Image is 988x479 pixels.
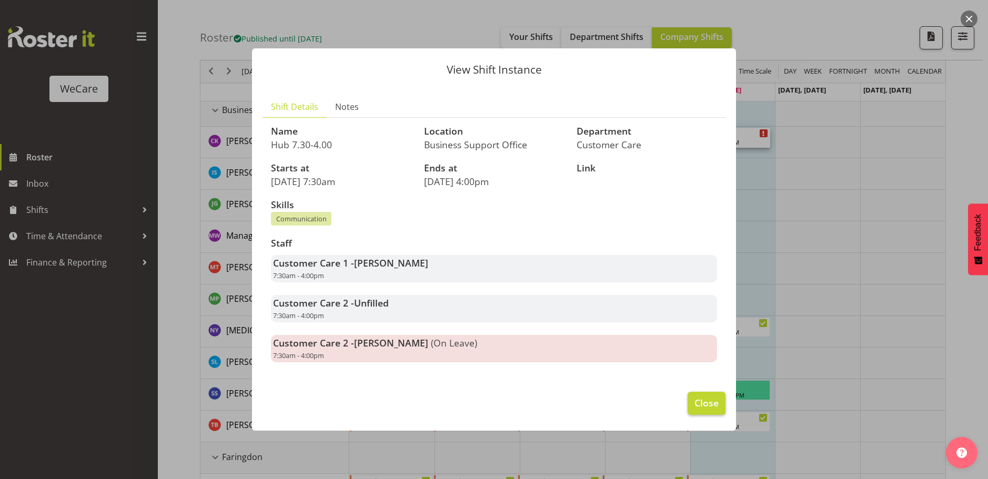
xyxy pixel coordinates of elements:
p: Customer Care [577,139,717,150]
span: (On Leave) [431,337,477,349]
p: Business Support Office [424,139,564,150]
span: Close [694,396,719,410]
strong: Customer Care 1 - [273,257,428,269]
h3: Skills [271,200,717,210]
span: [PERSON_NAME] [354,337,428,349]
span: [PERSON_NAME] [354,257,428,269]
h3: Name [271,126,411,137]
p: [DATE] 4:00pm [424,176,564,187]
p: Hub 7.30-4.00 [271,139,411,150]
strong: Customer Care 2 - [273,297,389,309]
h3: Ends at [424,163,564,174]
button: Feedback - Show survey [968,203,988,275]
span: Shift Details [271,100,318,113]
h3: Location [424,126,564,137]
button: Close [688,392,725,415]
span: 7:30am - 4:00pm [273,271,324,280]
p: [DATE] 7:30am [271,176,411,187]
img: help-xxl-2.png [956,447,967,458]
span: 7:30am - 4:00pm [273,311,324,320]
h3: Starts at [271,163,411,174]
span: Unfilled [354,297,389,309]
h3: Department [577,126,717,137]
strong: Customer Care 2 - [273,337,428,349]
span: 7:30am - 4:00pm [273,351,324,360]
h3: Link [577,163,717,174]
span: Communication [276,214,327,224]
span: Feedback [973,214,983,251]
p: View Shift Instance [263,64,725,75]
h3: Staff [271,238,717,249]
span: Notes [335,100,359,113]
